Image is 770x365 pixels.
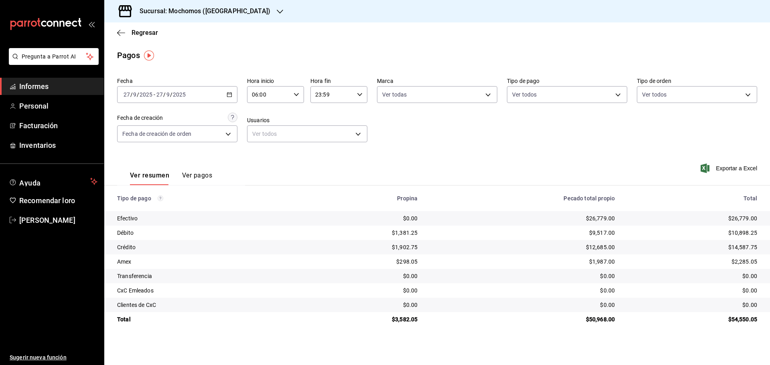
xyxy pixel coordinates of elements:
font: Clientes de CxC [117,302,156,308]
input: -- [156,91,163,98]
font: $50,968.00 [586,316,615,323]
font: Exportar a Excel [716,165,757,171]
font: $298.05 [396,258,417,265]
font: Facturación [19,121,58,130]
font: Ayuda [19,179,41,187]
font: Recomendar loro [19,196,75,205]
font: Hora fin [310,78,331,84]
font: - [154,91,155,98]
font: $9,517.00 [589,230,615,236]
font: $10,898.25 [728,230,758,236]
font: Usuarios [247,117,269,123]
font: Pagos [117,50,140,60]
font: Total [744,195,757,202]
font: Informes [19,82,49,91]
font: Transferencia [117,273,152,279]
button: Exportar a Excel [702,163,757,173]
font: $0.00 [742,287,757,294]
font: Tipo de orden [637,78,671,84]
font: $14,587.75 [728,244,758,250]
font: Crédito [117,244,136,250]
svg: Los pagos realizados con Pay y otras terminales son montos brutos. [158,196,163,201]
font: / [130,91,133,98]
font: Efectivo [117,215,138,222]
font: Débito [117,230,134,236]
font: $0.00 [403,287,418,294]
font: Fecha [117,78,133,84]
font: Hora inicio [247,78,274,84]
font: Tipo de pago [117,195,151,202]
font: Sucursal: Mochomos ([GEOGRAPHIC_DATA]) [140,7,270,15]
font: Inventarios [19,141,56,149]
button: Regresar [117,29,158,36]
font: Ver todos [252,131,277,137]
font: $0.00 [600,287,615,294]
input: ---- [139,91,153,98]
font: Fecha de creación [117,115,163,121]
div: pestañas de navegación [130,171,212,185]
font: Fecha de creación de orden [122,131,191,137]
font: Regresar [132,29,158,36]
font: $0.00 [600,302,615,308]
font: $3,582.05 [392,316,417,323]
font: Personal [19,102,49,110]
font: $26,779.00 [586,215,615,222]
font: Marca [377,78,393,84]
font: $0.00 [403,302,418,308]
input: -- [123,91,130,98]
font: Ver resumen [130,171,169,179]
input: -- [166,91,170,98]
font: $0.00 [403,215,418,222]
font: Ver todos [512,91,537,98]
font: $2,285.05 [731,258,757,265]
font: $0.00 [403,273,418,279]
font: / [170,91,172,98]
font: CxC Emleados [117,287,154,294]
font: / [137,91,139,98]
input: -- [133,91,137,98]
input: ---- [172,91,186,98]
font: $0.00 [742,302,757,308]
font: $54,550.05 [728,316,758,323]
img: Marcador de información sobre herramientas [144,50,154,60]
font: $1,381.25 [392,230,417,236]
font: $26,779.00 [728,215,758,222]
font: $0.00 [742,273,757,279]
font: Ver pagos [182,171,212,179]
font: Pecado total propio [563,195,615,202]
font: Ver todas [382,91,407,98]
font: $1,987.00 [589,258,615,265]
a: Pregunta a Parrot AI [6,58,99,67]
font: Pregunta a Parrot AI [22,53,76,60]
font: Sugerir nueva función [10,354,67,361]
button: abrir_cajón_menú [88,21,95,27]
font: $12,685.00 [586,244,615,250]
font: Amex [117,258,132,265]
font: Propina [397,195,417,202]
font: $0.00 [600,273,615,279]
font: Total [117,316,131,323]
font: Tipo de pago [507,78,540,84]
font: Ver todos [642,91,667,98]
font: [PERSON_NAME] [19,216,75,224]
font: / [163,91,166,98]
button: Pregunta a Parrot AI [9,48,99,65]
font: $1,902.75 [392,244,417,250]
